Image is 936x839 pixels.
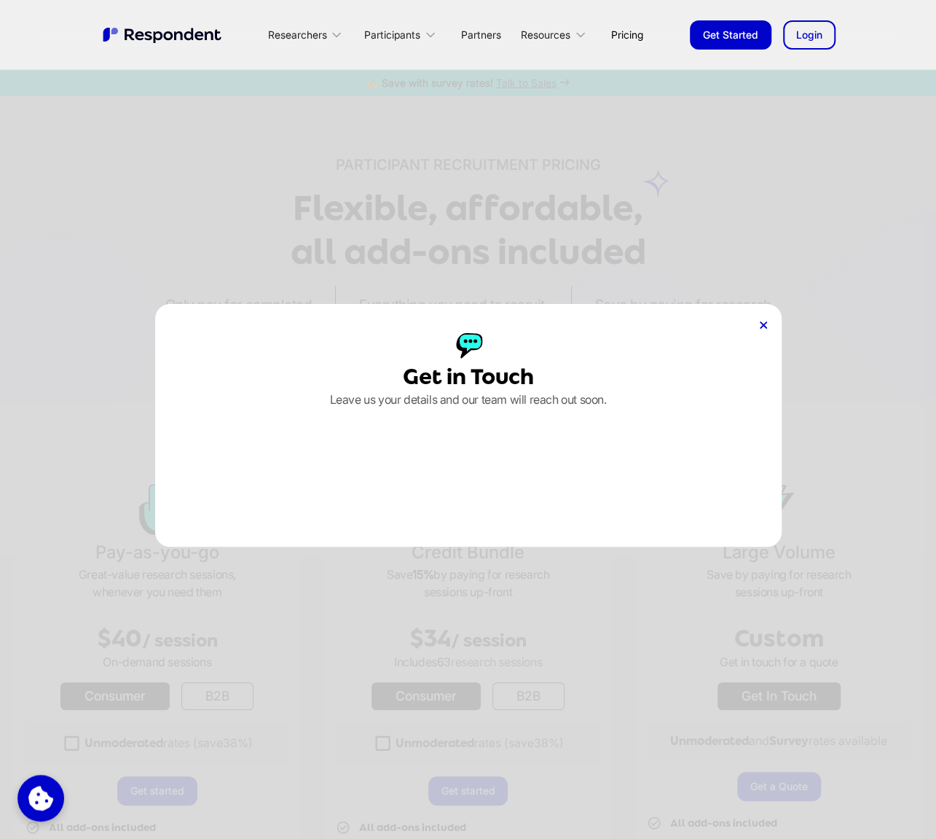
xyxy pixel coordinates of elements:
[364,28,420,42] div: Participants
[101,26,225,44] a: home
[521,28,570,42] div: Resources
[267,28,326,42] div: Researchers
[259,17,355,52] div: Researchers
[599,17,655,52] a: Pricing
[329,389,606,410] p: Leave us your details and our team will reach out soon.
[449,17,513,52] a: Partners
[170,410,767,532] iframe: Form
[101,26,225,44] img: Untitled UI logotext
[783,20,835,50] a: Login
[403,364,534,389] div: Get in Touch
[355,17,449,52] div: Participants
[690,20,771,50] a: Get Started
[513,17,599,52] div: Resources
